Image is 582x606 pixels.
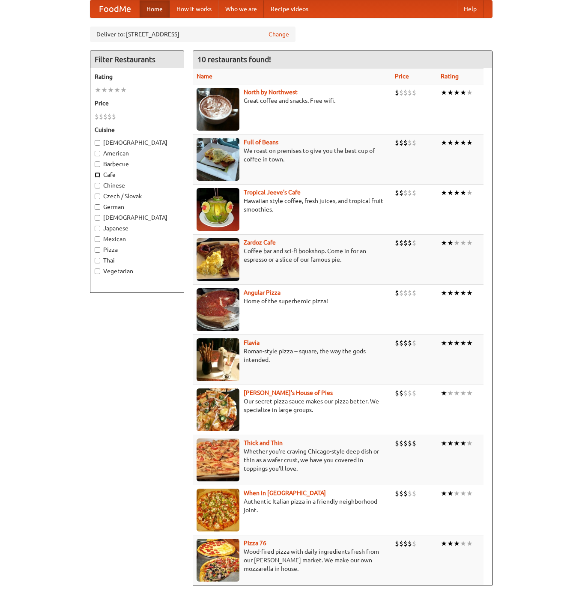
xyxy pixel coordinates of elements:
li: ★ [441,88,447,97]
li: ★ [460,489,466,498]
label: Barbecue [95,160,179,168]
li: $ [395,238,399,248]
li: ★ [441,489,447,498]
h4: Filter Restaurants [90,51,184,68]
li: $ [403,388,408,398]
li: ★ [101,85,107,95]
li: ★ [460,439,466,448]
li: ★ [460,238,466,248]
li: $ [412,238,416,248]
li: ★ [107,85,114,95]
img: thick.jpg [197,439,239,481]
a: Who we are [218,0,264,18]
li: ★ [441,188,447,197]
li: $ [412,539,416,548]
label: [DEMOGRAPHIC_DATA] [95,138,179,147]
li: ★ [120,85,127,95]
li: $ [399,188,403,197]
p: Authentic Italian pizza in a friendly neighborhood joint. [197,497,388,514]
li: $ [408,138,412,147]
label: American [95,149,179,158]
li: $ [408,188,412,197]
b: Thick and Thin [244,439,283,446]
li: ★ [447,338,454,348]
li: ★ [454,188,460,197]
a: [PERSON_NAME]'s House of Pies [244,389,333,396]
b: Angular Pizza [244,289,281,296]
a: Tropical Jeeve's Cafe [244,189,301,196]
img: beans.jpg [197,138,239,181]
img: zardoz.jpg [197,238,239,281]
li: $ [403,288,408,298]
li: ★ [460,338,466,348]
input: German [95,204,100,210]
li: $ [412,338,416,348]
label: Vegetarian [95,267,179,275]
img: north.jpg [197,88,239,131]
li: $ [412,288,416,298]
li: ★ [441,288,447,298]
li: $ [107,112,112,121]
li: $ [412,188,416,197]
p: Roman-style pizza -- square, the way the gods intended. [197,347,388,364]
li: $ [403,138,408,147]
li: ★ [466,439,473,448]
a: Price [395,73,409,80]
li: ★ [454,388,460,398]
li: $ [403,489,408,498]
li: ★ [460,388,466,398]
li: ★ [447,288,454,298]
li: $ [395,439,399,448]
li: ★ [447,188,454,197]
img: luigis.jpg [197,388,239,431]
b: Pizza 76 [244,540,266,546]
li: $ [399,138,403,147]
li: ★ [95,85,101,95]
img: angular.jpg [197,288,239,331]
a: Full of Beans [244,139,278,146]
li: ★ [466,238,473,248]
a: Change [269,30,289,39]
li: ★ [454,338,460,348]
label: [DEMOGRAPHIC_DATA] [95,213,179,222]
p: Wood-fired pizza with daily ingredients fresh from our [PERSON_NAME] market. We make our own mozz... [197,547,388,573]
li: ★ [466,288,473,298]
li: $ [403,188,408,197]
li: ★ [466,188,473,197]
input: [DEMOGRAPHIC_DATA] [95,215,100,221]
li: ★ [454,288,460,298]
li: ★ [460,88,466,97]
li: ★ [441,539,447,548]
p: Whether you're craving Chicago-style deep dish or thin as a wafer crust, we have you covered in t... [197,447,388,473]
li: ★ [454,88,460,97]
li: $ [403,439,408,448]
b: Flavia [244,339,260,346]
li: $ [95,112,99,121]
li: $ [408,338,412,348]
li: ★ [447,439,454,448]
a: Recipe videos [264,0,315,18]
li: ★ [441,238,447,248]
a: North by Northwest [244,89,298,96]
li: ★ [441,439,447,448]
p: We roast on premises to give you the best cup of coffee in town. [197,146,388,164]
li: $ [399,489,403,498]
li: $ [408,288,412,298]
li: ★ [454,138,460,147]
li: ★ [114,85,120,95]
li: ★ [441,338,447,348]
p: Coffee bar and sci-fi bookshop. Come in for an espresso or a slice of our famous pie. [197,247,388,264]
a: When in [GEOGRAPHIC_DATA] [244,490,326,496]
input: Czech / Slovak [95,194,100,199]
input: Chinese [95,183,100,188]
input: Pizza [95,247,100,253]
a: Zardoz Cafe [244,239,276,246]
a: How it works [170,0,218,18]
li: $ [399,539,403,548]
li: ★ [441,138,447,147]
input: Thai [95,258,100,263]
li: ★ [454,539,460,548]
